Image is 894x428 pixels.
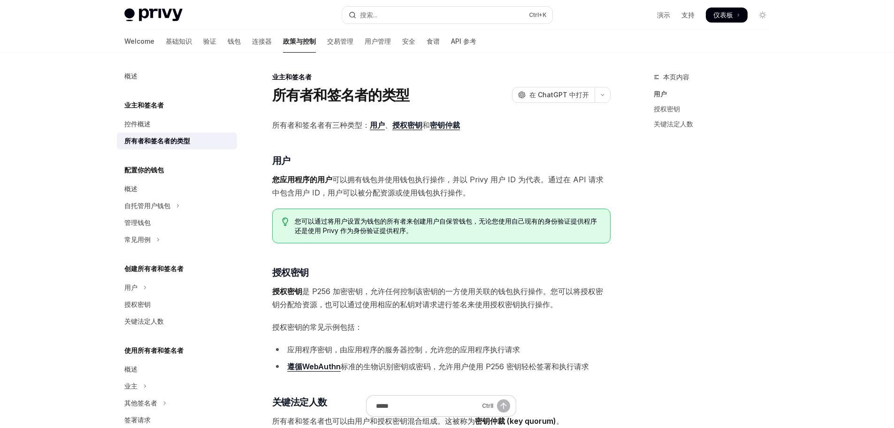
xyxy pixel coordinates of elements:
a: 授权密钥 [392,120,422,130]
font: 食谱 [427,37,440,45]
input: 提问... [376,396,478,416]
font: 授权密钥 [272,287,302,296]
font: 安全 [402,37,415,45]
img: 灯光标志 [124,8,183,22]
a: 食谱 [427,30,440,53]
svg: 提示 [282,218,289,226]
a: 关键法定人数 [117,313,237,330]
font: 应用程序密钥，由应用程序的服务器控制，允许您的应用程序执行请求 [287,345,520,354]
font: 授权密钥 [272,267,309,278]
font: 授权密钥 [124,300,151,308]
a: 用户 [370,120,385,130]
font: 授权密钥的常见示例包括： [272,322,362,332]
font: 配置你的钱包 [124,166,164,174]
a: 遵循WebAuthn [287,362,341,372]
font: 搜索... [360,11,377,19]
button: 切换自托管用户钱包部分 [117,197,237,214]
button: 切换常见用例部分 [117,231,237,248]
font: 基础知识 [166,37,192,45]
font: 是 P256 加密密钥，允许任何控制该密钥的一方使用关联的钱包执行操作。您可以将授权密钥分配给资源，也可以通过使用相应的私钥对请求进行签名来使用授权密钥执行操作。 [272,287,603,309]
font: 用户管理 [365,37,391,45]
font: API 参考 [451,37,476,45]
font: 交易管理 [327,37,353,45]
a: 概述 [117,180,237,197]
font: 业主和签名者 [272,73,312,81]
font: 您可以通过将用户设置为钱包的所有者来创建用户自保管钱包，无论您使用自己现有的身份验证提供程序还是使用 Privy 作为身份验证提供程序。 [295,217,597,234]
font: 支持 [681,11,695,19]
a: 验证 [203,30,216,53]
a: 政策与控制 [283,30,316,53]
font: 连接器 [252,37,272,45]
a: 基础知识 [166,30,192,53]
a: 概述 [117,68,237,85]
a: 概述 [117,361,237,378]
font: 自托管用户钱包 [124,202,170,210]
font: 管理钱包 [124,218,151,226]
font: 本页内容 [663,73,689,81]
font: 所有者和签名者的类型 [124,137,190,145]
font: 创建所有者和签名者 [124,265,183,272]
a: 支持 [681,10,695,20]
button: 在 ChatGPT 中打开 [512,87,595,103]
font: 关键法定人数 [654,120,693,128]
a: 管理钱包 [117,214,237,231]
font: 您应用程序的用户 [272,175,332,184]
button: 切换所有者部分 [117,378,237,395]
font: +K [539,11,547,18]
font: 用户 [124,283,138,291]
font: 授权密钥 [654,105,680,113]
font: Ctrl [529,11,539,18]
font: 演示 [657,11,670,19]
a: Welcome [124,30,154,53]
font: 概述 [124,72,138,80]
font: 在 ChatGPT 中打开 [529,91,589,99]
font: 标准的生物识别密钥或密码， [341,362,438,371]
a: 交易管理 [327,30,353,53]
font: 业主 [124,382,138,390]
a: API 参考 [451,30,476,53]
a: 用户管理 [365,30,391,53]
button: 打开搜索 [342,7,552,23]
font: 和 [422,120,430,130]
font: 验证 [203,37,216,45]
font: 概述 [124,365,138,373]
a: 钱包 [228,30,241,53]
font: 、 [385,120,392,130]
a: 密钥仲裁 [430,120,460,130]
font: 仪表板 [713,11,733,19]
a: 安全 [402,30,415,53]
font: 业主和签名者 [124,101,164,109]
a: 仪表板 [706,8,748,23]
a: 所有者和签名者的类型 [117,132,237,149]
a: 连接器 [252,30,272,53]
font: 所有者和签名者有三种类型： [272,120,370,130]
button: 切换用户部分 [117,279,237,296]
a: 演示 [657,10,670,20]
button: 切换“附加签名者”部分 [117,395,237,412]
font: 可以拥有钱包并使用钱包执行操作，并以 Privy 用户 ID 为代表。通过在 API 请求中包含用户 ID，用户可以被分配资源或使用钱包执行操作。 [272,175,604,197]
font: 其他签名者 [124,399,157,407]
a: 授权密钥 [117,296,237,313]
font: 钱包 [228,37,241,45]
font: 常见用例 [124,235,151,243]
font: 政策与控制 [283,37,316,45]
font: 控件概述 [124,120,151,128]
font: 允许用户使用 P256 密钥轻松签署和执行请求 [438,362,589,371]
button: 切换暗模式 [755,8,770,23]
a: 控件概述 [117,116,237,132]
font: 签署请求 [124,416,151,424]
font: 用户 [272,155,290,166]
a: 用户 [654,86,778,101]
button: 发送消息 [497,399,510,412]
font: 关键法定人数 [124,317,164,325]
a: 授权密钥 [654,101,778,117]
font: 概述 [124,185,138,193]
font: 使用所有者和签名者 [124,346,183,354]
a: 关键法定人数 [654,117,778,132]
font: 用户 [654,90,667,98]
font: 所有者和签名者的类型 [272,86,410,103]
